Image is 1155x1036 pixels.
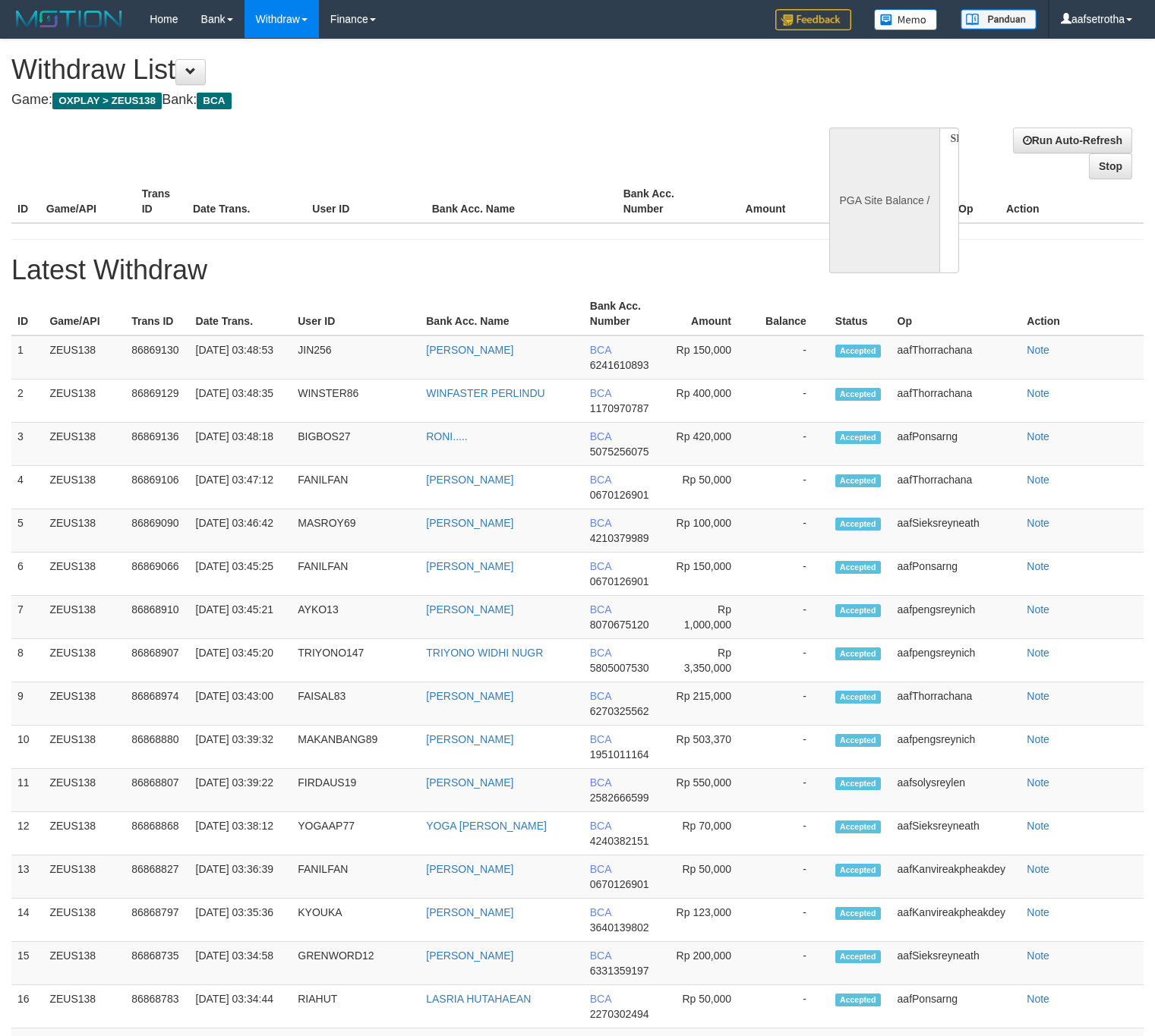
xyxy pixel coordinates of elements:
[891,379,1021,423] td: aafThorrachana
[190,379,292,423] td: [DATE] 03:48:35
[11,553,43,596] td: 6
[666,596,754,639] td: Rp 1,000,000
[292,639,420,682] td: TRIYONO147
[1027,603,1049,616] a: Note
[11,55,755,85] h1: Withdraw List
[11,899,43,942] td: 14
[1027,474,1049,486] a: Note
[835,950,881,963] span: Accepted
[891,769,1021,812] td: aafsolysreylen
[961,9,1037,30] img: panduan.png
[891,899,1021,942] td: aafKanvireakpheakdey
[125,682,189,726] td: 86868974
[11,726,43,769] td: 10
[891,466,1021,509] td: aafThorrachana
[125,466,189,509] td: 86869106
[590,690,611,702] span: BCA
[43,682,125,726] td: ZEUS138
[754,335,829,379] td: -
[292,985,420,1028] td: RIAHUT
[125,596,189,639] td: 86868910
[1027,387,1049,399] a: Note
[426,993,531,1005] a: LASRIA HUTAHAEAN
[1027,906,1049,918] a: Note
[43,855,125,899] td: ZEUS138
[190,423,292,466] td: [DATE] 03:48:18
[11,466,43,509] td: 4
[590,820,611,832] span: BCA
[190,726,292,769] td: [DATE] 03:39:32
[426,430,467,442] a: RONI.....
[666,466,754,509] td: Rp 50,000
[891,335,1021,379] td: aafThorrachana
[11,93,755,108] h4: Game: Bank:
[590,647,611,659] span: BCA
[835,734,881,747] span: Accepted
[590,387,611,399] span: BCA
[426,820,547,832] a: YOGA [PERSON_NAME]
[190,596,292,639] td: [DATE] 03:45:21
[190,335,292,379] td: [DATE] 03:48:53
[125,335,189,379] td: 86869130
[426,863,513,875] a: [PERSON_NAME]
[292,899,420,942] td: KYOUKA
[835,777,881,790] span: Accepted
[1013,128,1132,153] a: Run Auto-Refresh
[590,1008,649,1020] span: 2270302494
[292,942,420,985] td: GRENWORD12
[891,682,1021,726] td: aafThorrachana
[835,474,881,487] span: Accepted
[1027,993,1049,1005] a: Note
[43,466,125,509] td: ZEUS138
[754,985,829,1028] td: -
[306,180,425,223] th: User ID
[754,942,829,985] td: -
[125,855,189,899] td: 86868827
[891,423,1021,466] td: aafPonsarng
[590,705,649,717] span: 6270325562
[426,733,513,745] a: [PERSON_NAME]
[11,379,43,423] td: 2
[754,899,829,942] td: -
[835,388,881,401] span: Accepted
[891,292,1021,335] th: Op
[666,423,754,466] td: Rp 420,000
[1027,733,1049,745] a: Note
[292,423,420,466] td: BIGBOS27
[590,993,611,1005] span: BCA
[1027,690,1049,702] a: Note
[292,769,420,812] td: FIRDAUS19
[754,596,829,639] td: -
[891,855,1021,899] td: aafKanvireakpheakdey
[754,423,829,466] td: -
[43,726,125,769] td: ZEUS138
[590,906,611,918] span: BCA
[754,509,829,553] td: -
[292,466,420,509] td: FANILFAN
[590,430,611,442] span: BCA
[590,560,611,572] span: BCA
[590,359,649,371] span: 6241610893
[590,517,611,529] span: BCA
[835,647,881,660] span: Accepted
[590,921,649,934] span: 3640139802
[874,9,938,30] img: Button%20Memo.svg
[809,180,896,223] th: Balance
[52,93,162,109] span: OXPLAY > ZEUS138
[125,292,189,335] th: Trans ID
[891,553,1021,596] td: aafPonsarng
[426,387,544,399] a: WINFASTER PERLINDU
[11,596,43,639] td: 7
[43,596,125,639] td: ZEUS138
[426,517,513,529] a: [PERSON_NAME]
[190,985,292,1028] td: [DATE] 03:34:44
[43,769,125,812] td: ZEUS138
[754,292,829,335] th: Balance
[43,379,125,423] td: ZEUS138
[590,446,649,458] span: 5075256075
[426,474,513,486] a: [PERSON_NAME]
[190,855,292,899] td: [DATE] 03:36:39
[426,776,513,789] a: [PERSON_NAME]
[11,180,40,223] th: ID
[426,949,513,962] a: [PERSON_NAME]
